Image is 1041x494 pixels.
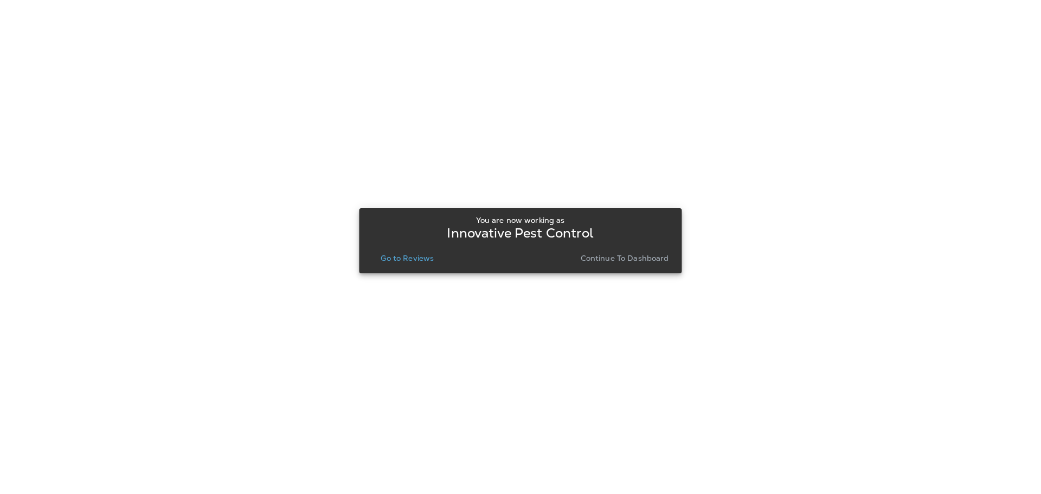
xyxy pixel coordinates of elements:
p: Go to Reviews [381,254,434,262]
p: You are now working as [476,216,564,224]
button: Go to Reviews [376,251,438,266]
p: Innovative Pest Control [447,229,594,238]
p: Continue to Dashboard [581,254,669,262]
button: Continue to Dashboard [576,251,673,266]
